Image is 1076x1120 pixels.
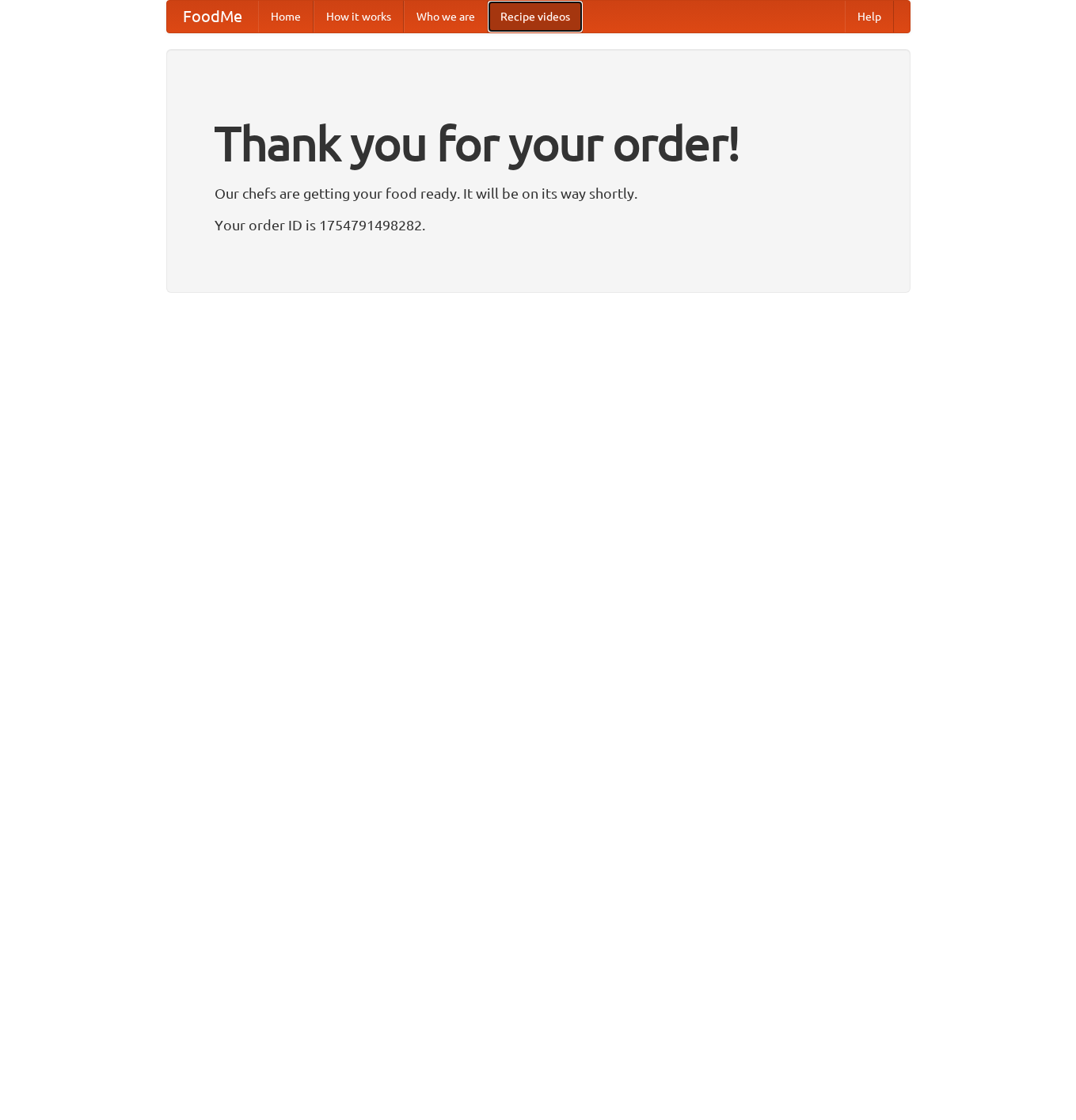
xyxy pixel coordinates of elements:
[488,1,583,32] a: Recipe videos
[215,213,862,237] p: Your order ID is 1754791498282.
[215,181,862,205] p: Our chefs are getting your food ready. It will be on its way shortly.
[404,1,488,32] a: Who we are
[845,1,894,32] a: Help
[258,1,314,32] a: Home
[167,1,258,32] a: FoodMe
[314,1,404,32] a: How it works
[215,105,862,181] h1: Thank you for your order!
